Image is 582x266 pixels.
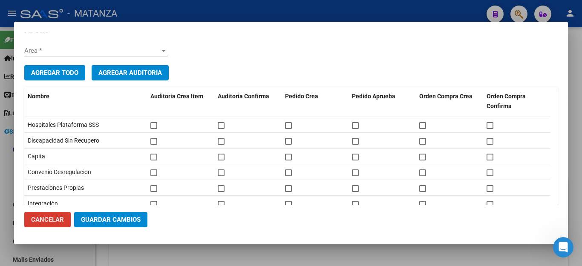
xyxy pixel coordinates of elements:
[28,153,45,160] span: Capita
[285,93,318,100] span: Pedido Crea
[24,212,71,227] button: Cancelar
[553,237,573,257] iframe: Intercom live chat
[416,87,483,115] datatable-header-cell: Orden Compra Crea
[282,87,349,115] datatable-header-cell: Pedido Crea
[352,93,395,100] span: Pedido Aprueba
[150,93,203,100] span: Auditoria Crea Item
[31,216,64,223] span: Cancelar
[419,93,473,100] span: Orden Compra Crea
[28,184,84,191] span: Prestaciones Propias
[92,65,169,80] button: Agregar Auditoria
[28,121,99,128] span: Hospitales Plataforma SSS
[74,212,147,227] button: Guardar Cambios
[349,87,416,115] datatable-header-cell: Pedido Aprueba
[98,69,162,77] span: Agregar Auditoria
[31,69,78,77] span: Agregar Todo
[24,87,147,115] datatable-header-cell: Nombre
[24,65,85,80] button: Agregar Todo
[487,93,526,109] span: Orden Compra Confirma
[28,169,91,175] span: Convenio Desregulacion
[28,200,58,207] span: Integración
[81,216,141,223] span: Guardar Cambios
[147,87,214,115] datatable-header-cell: Auditoria Crea Item
[24,47,160,54] span: Area *
[214,87,282,115] datatable-header-cell: Auditoria Confirma
[28,93,49,100] span: Nombre
[218,93,269,100] span: Auditoria Confirma
[483,87,550,115] datatable-header-cell: Orden Compra Confirma
[28,137,99,144] span: Discapacidad Sin Recupero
